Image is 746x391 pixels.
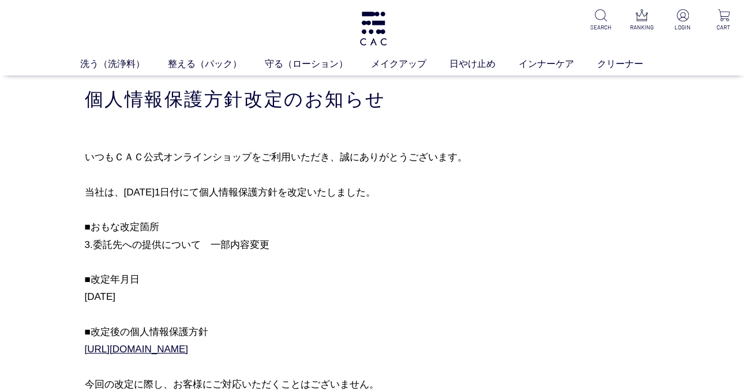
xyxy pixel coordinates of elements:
[265,57,371,71] a: 守る（ローション）
[371,57,449,71] a: メイクアップ
[587,23,614,32] p: SEARCH
[597,57,666,71] a: クリーナー
[711,9,737,32] a: CART
[168,57,265,71] a: 整える（パック）
[711,23,737,32] p: CART
[587,9,614,32] a: SEARCH
[358,12,388,46] img: logo
[669,9,696,32] a: LOGIN
[519,57,597,71] a: インナーケア
[80,57,168,71] a: 洗う（洗浄料）
[628,23,655,32] p: RANKING
[85,87,662,112] h1: 個人情報保護方針改定のお知らせ
[628,9,655,32] a: RANKING
[669,23,696,32] p: LOGIN
[85,344,188,355] a: [URL][DOMAIN_NAME]
[449,57,519,71] a: 日やけ止め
